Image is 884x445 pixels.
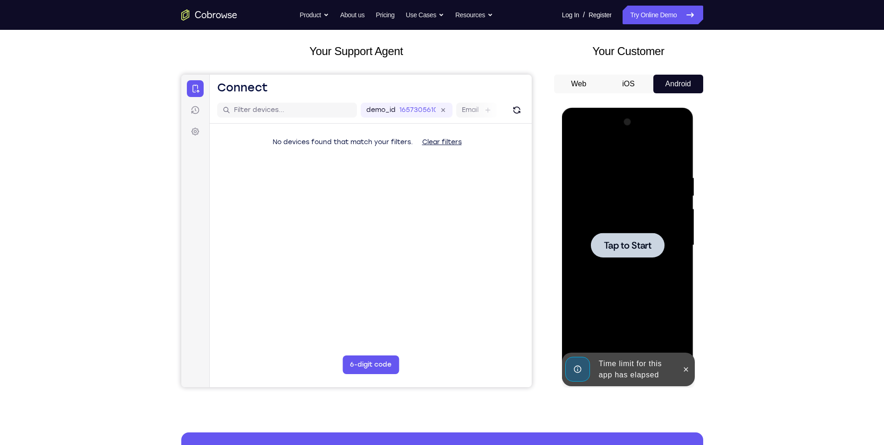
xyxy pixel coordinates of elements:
[583,9,585,21] span: /
[554,75,604,93] button: Web
[562,6,579,24] a: Log In
[42,133,89,142] span: Tap to Start
[603,75,653,93] button: iOS
[589,6,611,24] a: Register
[33,247,115,277] div: Time limit for this app has elapsed
[406,6,444,24] button: Use Cases
[181,43,532,60] h2: Your Support Agent
[623,6,703,24] a: Try Online Demo
[554,43,703,60] h2: Your Customer
[455,6,493,24] button: Resources
[376,6,394,24] a: Pricing
[340,6,364,24] a: About us
[181,75,532,387] iframe: Agent
[29,125,103,150] button: Tap to Start
[653,75,703,93] button: Android
[181,9,237,21] a: Go to the home page
[300,6,329,24] button: Product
